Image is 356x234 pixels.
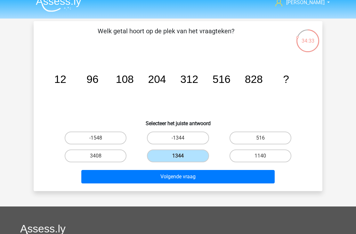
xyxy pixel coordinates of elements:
[147,132,209,144] label: -1344
[213,73,231,85] tspan: 516
[65,132,126,144] label: -1548
[180,73,198,85] tspan: 312
[230,149,291,162] label: 1140
[81,170,275,183] button: Volgende vraag
[54,73,66,85] tspan: 12
[296,29,320,45] div: 34:33
[44,115,312,126] h6: Selecteer het juiste antwoord
[230,132,291,144] label: 516
[116,73,134,85] tspan: 108
[65,149,126,162] label: 3408
[148,73,166,85] tspan: 204
[44,26,288,45] p: Welk getal hoort op de plek van het vraagteken?
[245,73,263,85] tspan: 828
[283,73,289,85] tspan: ?
[86,73,98,85] tspan: 96
[147,149,209,162] label: 1344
